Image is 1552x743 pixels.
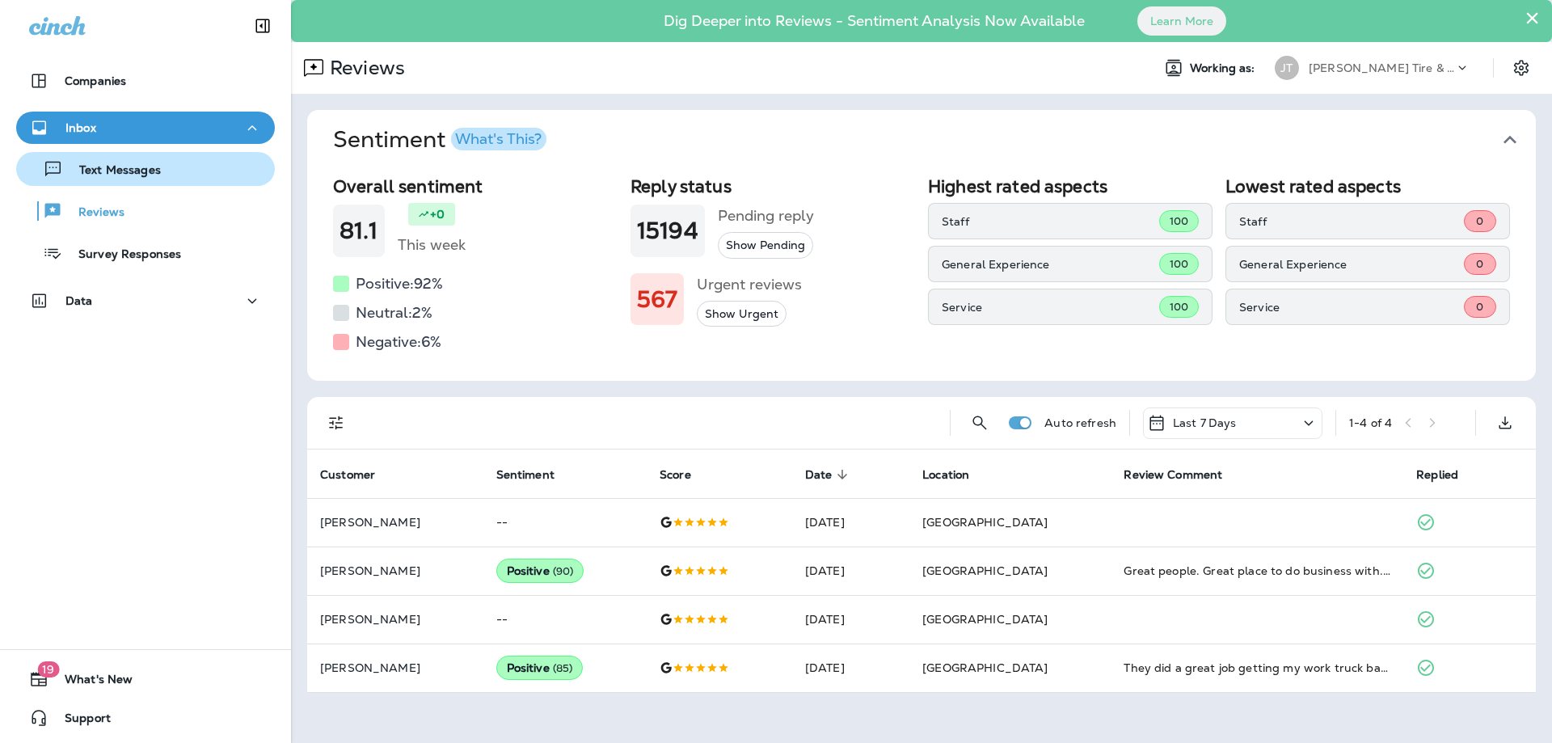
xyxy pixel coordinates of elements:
[1124,563,1390,579] div: Great people. Great place to do business with. Highly Recommend
[792,547,909,595] td: [DATE]
[942,258,1159,271] p: General Experience
[1137,6,1226,36] button: Learn More
[660,467,712,482] span: Score
[320,613,470,626] p: [PERSON_NAME]
[320,467,396,482] span: Customer
[16,663,275,695] button: 19What's New
[1416,468,1458,482] span: Replied
[805,468,833,482] span: Date
[430,206,445,222] p: +0
[1507,53,1536,82] button: Settings
[697,301,787,327] button: Show Urgent
[356,271,443,297] h5: Positive: 92 %
[637,217,698,244] h1: 15194
[1044,416,1116,429] p: Auto refresh
[356,300,432,326] h5: Neutral: 2 %
[922,612,1048,627] span: [GEOGRAPHIC_DATA]
[1225,176,1510,196] h2: Lowest rated aspects
[553,564,574,578] span: ( 90 )
[320,661,470,674] p: [PERSON_NAME]
[1173,416,1237,429] p: Last 7 Days
[320,468,375,482] span: Customer
[1309,61,1454,74] p: [PERSON_NAME] Tire & Auto
[62,205,124,221] p: Reviews
[1476,300,1483,314] span: 0
[637,286,677,313] h1: 567
[792,644,909,692] td: [DATE]
[16,194,275,228] button: Reviews
[48,711,111,731] span: Support
[356,329,441,355] h5: Negative: 6 %
[942,301,1159,314] p: Service
[496,559,584,583] div: Positive
[320,516,470,529] p: [PERSON_NAME]
[496,467,576,482] span: Sentiment
[1170,257,1188,271] span: 100
[496,656,584,680] div: Positive
[398,232,466,258] h5: This week
[62,247,181,263] p: Survey Responses
[922,661,1048,675] span: [GEOGRAPHIC_DATA]
[964,407,996,439] button: Search Reviews
[16,152,275,186] button: Text Messages
[1239,301,1464,314] p: Service
[1239,258,1464,271] p: General Experience
[307,170,1536,381] div: SentimentWhat's This?
[792,595,909,644] td: [DATE]
[320,110,1549,170] button: SentimentWhat's This?
[1124,468,1222,482] span: Review Comment
[928,176,1212,196] h2: Highest rated aspects
[451,128,546,150] button: What's This?
[16,112,275,144] button: Inbox
[320,407,352,439] button: Filters
[922,564,1048,578] span: [GEOGRAPHIC_DATA]
[617,19,1132,23] p: Dig Deeper into Reviews - Sentiment Analysis Now Available
[792,498,909,547] td: [DATE]
[1476,257,1483,271] span: 0
[942,215,1159,228] p: Staff
[323,56,405,80] p: Reviews
[805,467,854,482] span: Date
[1170,300,1188,314] span: 100
[455,132,542,146] div: What's This?
[240,10,285,42] button: Collapse Sidebar
[1124,467,1243,482] span: Review Comment
[65,121,96,134] p: Inbox
[1489,407,1521,439] button: Export as CSV
[718,203,814,229] h5: Pending reply
[630,176,915,196] h2: Reply status
[16,236,275,270] button: Survey Responses
[1349,416,1392,429] div: 1 - 4 of 4
[1525,5,1540,31] button: Close
[483,595,647,644] td: --
[660,468,691,482] span: Score
[1476,214,1483,228] span: 0
[1170,214,1188,228] span: 100
[697,272,802,298] h5: Urgent reviews
[333,176,618,196] h2: Overall sentiment
[65,294,93,307] p: Data
[65,74,126,87] p: Companies
[1124,660,1390,676] div: They did a great job getting my work truck back to me as quickly as possible. Other than a qualit...
[37,661,59,678] span: 19
[496,468,555,482] span: Sentiment
[320,564,470,577] p: [PERSON_NAME]
[922,468,969,482] span: Location
[553,661,573,675] span: ( 85 )
[1239,215,1464,228] p: Staff
[922,467,990,482] span: Location
[718,232,813,259] button: Show Pending
[63,163,161,179] p: Text Messages
[48,673,133,692] span: What's New
[333,126,546,154] h1: Sentiment
[1416,467,1479,482] span: Replied
[16,285,275,317] button: Data
[339,217,378,244] h1: 81.1
[922,515,1048,530] span: [GEOGRAPHIC_DATA]
[1275,56,1299,80] div: JT
[16,65,275,97] button: Companies
[483,498,647,547] td: --
[1190,61,1259,75] span: Working as:
[16,702,275,734] button: Support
